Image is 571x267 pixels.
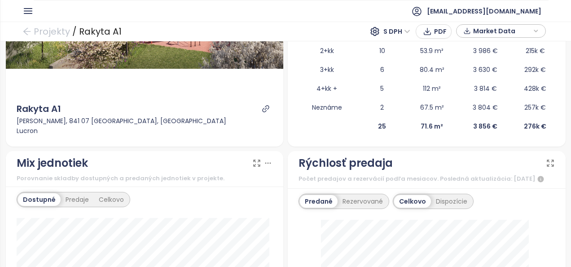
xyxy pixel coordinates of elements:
[94,193,129,206] div: Celkovo
[17,155,88,172] div: Mix jednotiek
[431,195,472,208] div: Dispozície
[17,102,61,116] div: Rakyta A1
[473,65,497,74] span: 3 630 €
[524,84,546,93] span: 428k €
[22,23,70,40] a: arrow-left Projekty
[355,79,408,98] td: 5
[473,24,531,38] span: Market Data
[338,195,388,208] div: Rezervované
[72,23,77,40] div: /
[427,0,541,22] span: [EMAIL_ADDRESS][DOMAIN_NAME]
[299,79,355,98] td: 4+kk +
[17,116,273,126] div: [PERSON_NAME], 841 07 [GEOGRAPHIC_DATA], [GEOGRAPHIC_DATA]
[394,195,431,208] div: Celkovo
[416,24,452,39] button: PDF
[355,98,408,117] td: 2
[409,41,455,60] td: 53.9 m²
[355,60,408,79] td: 6
[18,193,61,206] div: Dostupné
[300,195,338,208] div: Predané
[299,174,555,185] div: Počet predajov a rezervácií podľa mesiacov. Posledná aktualizácia: [DATE]
[383,25,410,38] span: S DPH
[409,60,455,79] td: 80.4 m²
[299,155,393,172] div: Rýchlosť predaja
[22,27,31,36] span: arrow-left
[79,23,122,40] div: Rakyta A1
[299,41,355,60] td: 2+kk
[461,24,541,38] div: button
[474,84,497,93] span: 3 814 €
[262,105,270,113] a: link
[378,122,386,131] b: 25
[434,27,447,36] span: PDF
[17,174,273,183] div: Porovnanie skladby dostupných a predaných jednotiek v projekte.
[299,60,355,79] td: 3+kk
[524,65,546,74] span: 292k €
[473,122,497,131] b: 3 856 €
[526,46,545,55] span: 215k €
[421,122,443,131] b: 71.6 m²
[473,103,498,112] span: 3 804 €
[355,41,408,60] td: 10
[409,98,455,117] td: 67.5 m²
[524,122,546,131] b: 276k €
[473,46,498,55] span: 3 986 €
[61,193,94,206] div: Predaje
[524,103,546,112] span: 257k €
[409,79,455,98] td: 112 m²
[299,98,355,117] td: Neznáme
[17,126,273,136] div: Lucron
